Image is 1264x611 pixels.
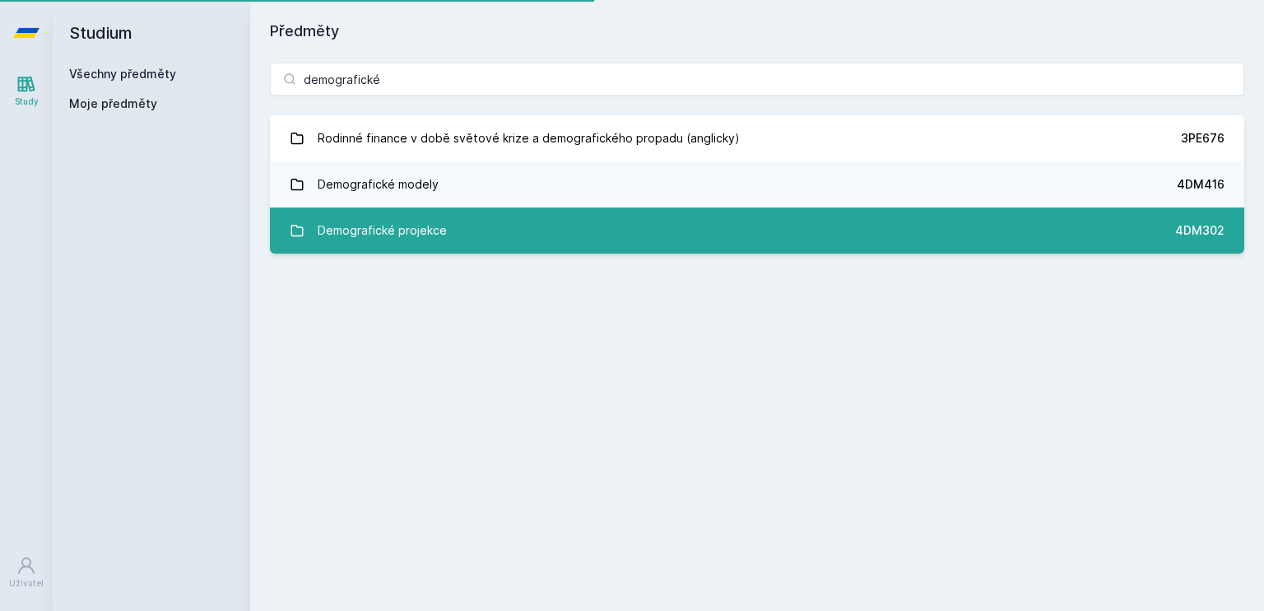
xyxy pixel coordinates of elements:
div: Uživatel [9,577,44,590]
div: 3PE676 [1181,130,1224,147]
div: Demografické projekce [318,214,447,247]
div: Study [15,96,39,108]
div: 4DM416 [1177,176,1224,193]
a: Rodinné finance v době světové krize a demografického propadu (anglicky) 3PE676 [270,115,1244,161]
a: Demografické modely 4DM416 [270,161,1244,208]
a: Všechny předměty [69,67,176,81]
h1: Předměty [270,20,1244,43]
a: Study [3,66,49,116]
input: Název nebo ident předmětu… [270,63,1244,96]
a: Demografické projekce 4DM302 [270,208,1244,254]
div: Demografické modely [318,168,439,201]
span: Moje předměty [69,96,157,112]
div: Rodinné finance v době světové krize a demografického propadu (anglicky) [318,122,740,155]
a: Uživatel [3,548,49,598]
div: 4DM302 [1175,222,1224,239]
